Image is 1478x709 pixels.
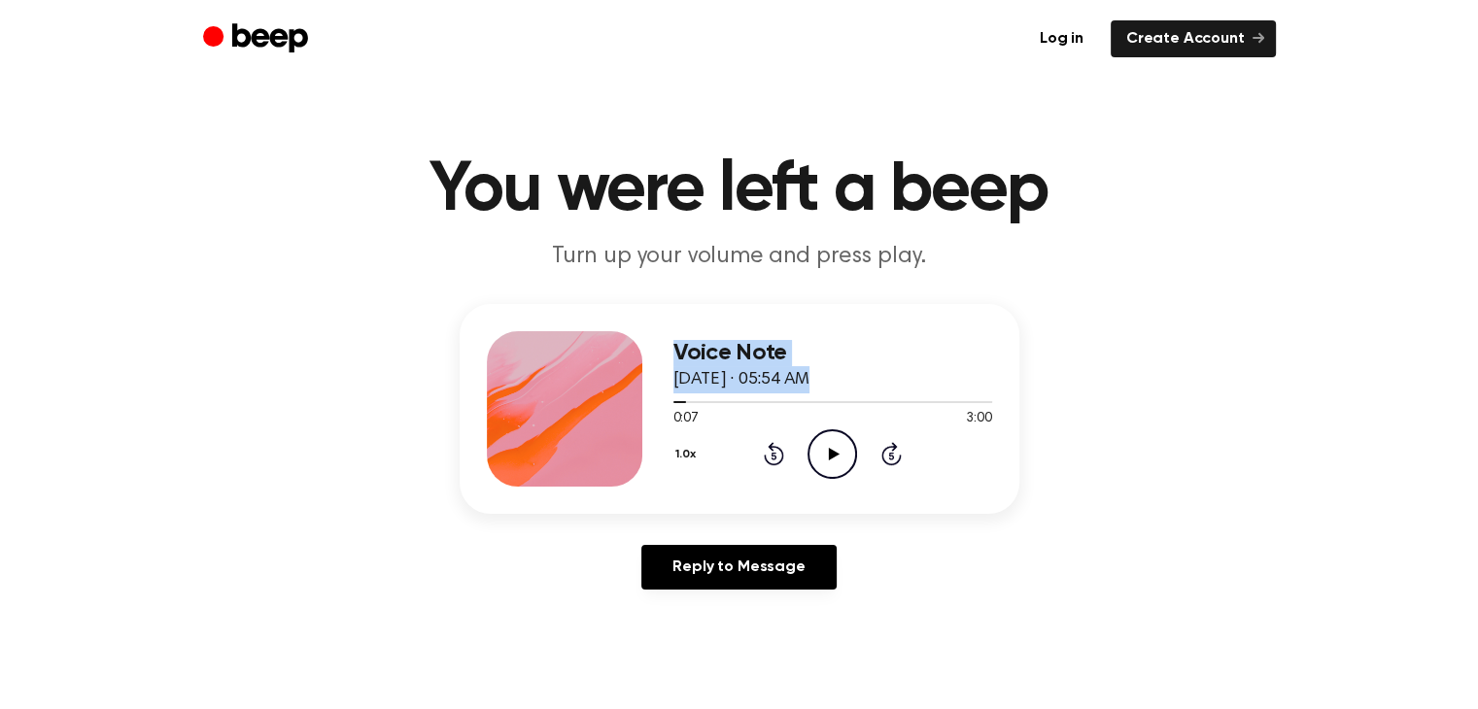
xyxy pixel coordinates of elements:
a: Create Account [1111,20,1276,57]
h1: You were left a beep [242,155,1237,225]
a: Beep [203,20,313,58]
span: 0:07 [673,409,699,429]
p: Turn up your volume and press play. [366,241,1113,273]
a: Log in [1024,20,1099,57]
a: Reply to Message [641,545,836,590]
span: 3:00 [966,409,991,429]
button: 1.0x [673,438,704,471]
h3: Voice Note [673,340,992,366]
span: [DATE] · 05:54 AM [673,371,809,388]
